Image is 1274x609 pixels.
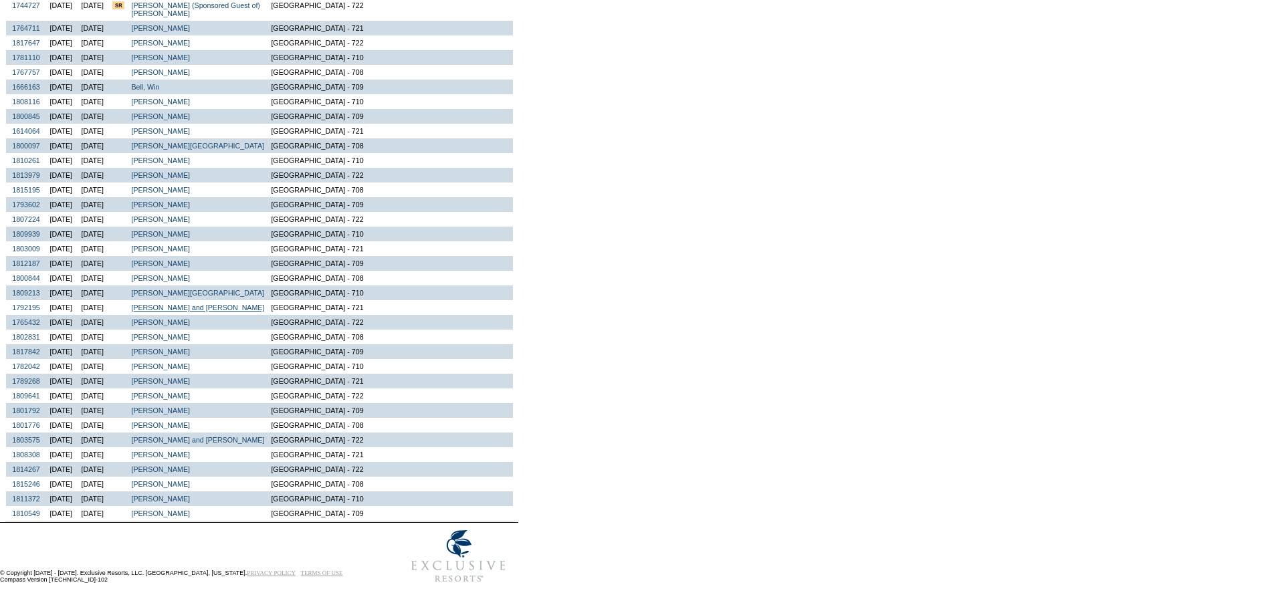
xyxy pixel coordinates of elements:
td: [DATE] [47,359,76,374]
a: 1812187 [12,259,40,267]
a: 1666163 [12,83,40,91]
td: [DATE] [76,388,109,403]
td: [GEOGRAPHIC_DATA] - 709 [268,109,513,124]
a: [PERSON_NAME] [131,215,190,223]
a: 1815195 [12,186,40,194]
td: [DATE] [76,418,109,433]
td: [DATE] [76,491,109,506]
a: [PERSON_NAME] [131,318,190,326]
a: 1817647 [12,39,40,47]
td: [DATE] [76,35,109,50]
td: [DATE] [47,330,76,344]
td: [DATE] [47,315,76,330]
td: [GEOGRAPHIC_DATA] - 722 [268,388,513,403]
a: [PERSON_NAME][GEOGRAPHIC_DATA] [131,289,264,297]
td: [DATE] [47,462,76,477]
a: 1814267 [12,465,40,473]
td: [GEOGRAPHIC_DATA] - 721 [268,447,513,462]
a: [PERSON_NAME] [131,451,190,459]
img: Exclusive Resorts [399,523,518,590]
td: [DATE] [47,80,76,94]
a: [PERSON_NAME] [131,274,190,282]
td: [DATE] [76,197,109,212]
td: [GEOGRAPHIC_DATA] - 708 [268,418,513,433]
td: [GEOGRAPHIC_DATA] - 710 [268,153,513,168]
td: [GEOGRAPHIC_DATA] - 709 [268,344,513,359]
td: [GEOGRAPHIC_DATA] - 721 [268,21,513,35]
td: [DATE] [76,153,109,168]
a: 1811372 [12,495,40,503]
td: [GEOGRAPHIC_DATA] - 722 [268,35,513,50]
a: TERMS OF USE [301,570,343,576]
a: 1614064 [12,127,40,135]
td: [DATE] [47,285,76,300]
td: [DATE] [47,153,76,168]
a: [PERSON_NAME] [131,259,190,267]
td: [DATE] [47,403,76,418]
a: 1765432 [12,318,40,326]
td: [DATE] [47,227,76,241]
td: [GEOGRAPHIC_DATA] - 721 [268,374,513,388]
a: [PERSON_NAME] [131,480,190,488]
a: 1809213 [12,289,40,297]
td: [DATE] [76,359,109,374]
td: [GEOGRAPHIC_DATA] - 722 [268,433,513,447]
a: 1815246 [12,480,40,488]
a: [PERSON_NAME] [131,495,190,503]
a: [PERSON_NAME] (Sponsored Guest of)[PERSON_NAME] [131,1,259,17]
td: [DATE] [76,50,109,65]
a: 1800844 [12,274,40,282]
td: [DATE] [47,197,76,212]
a: [PERSON_NAME] [131,156,190,164]
td: [DATE] [47,182,76,197]
td: [DATE] [76,403,109,418]
a: 1810261 [12,156,40,164]
td: [DATE] [47,65,76,80]
td: [GEOGRAPHIC_DATA] - 721 [268,300,513,315]
td: [DATE] [47,256,76,271]
a: [PERSON_NAME] [131,333,190,341]
a: 1792195 [12,303,40,312]
td: [GEOGRAPHIC_DATA] - 709 [268,197,513,212]
a: 1793602 [12,201,40,209]
td: [DATE] [47,447,76,462]
td: [DATE] [47,124,76,138]
a: 1767757 [12,68,40,76]
a: 1807224 [12,215,40,223]
a: [PERSON_NAME] [131,112,190,120]
a: [PERSON_NAME] and [PERSON_NAME] [131,303,264,312]
td: [DATE] [47,374,76,388]
a: 1800097 [12,142,40,150]
a: PRIVACY POLICY [247,570,296,576]
a: 1781110 [12,53,40,62]
td: [GEOGRAPHIC_DATA] - 708 [268,65,513,80]
td: [DATE] [76,21,109,35]
td: [DATE] [47,94,76,109]
td: [DATE] [76,256,109,271]
a: [PERSON_NAME] [131,201,190,209]
td: [DATE] [76,271,109,285]
td: [DATE] [47,344,76,359]
td: [GEOGRAPHIC_DATA] - 709 [268,506,513,521]
td: [GEOGRAPHIC_DATA] - 709 [268,256,513,271]
td: [GEOGRAPHIC_DATA] - 721 [268,124,513,138]
a: 1800845 [12,112,40,120]
a: 1744727 [12,1,40,9]
a: [PERSON_NAME] [131,406,190,414]
td: [DATE] [76,477,109,491]
a: [PERSON_NAME] [131,509,190,517]
td: [DATE] [47,477,76,491]
td: [DATE] [76,212,109,227]
td: [DATE] [47,418,76,433]
td: [DATE] [47,491,76,506]
td: [GEOGRAPHIC_DATA] - 708 [268,271,513,285]
td: [DATE] [47,138,76,153]
td: [GEOGRAPHIC_DATA] - 722 [268,315,513,330]
a: [PERSON_NAME] [131,348,190,356]
a: [PERSON_NAME] [131,377,190,385]
td: [GEOGRAPHIC_DATA] - 710 [268,285,513,300]
a: [PERSON_NAME][GEOGRAPHIC_DATA] [131,142,264,150]
td: [DATE] [76,94,109,109]
a: [PERSON_NAME] [131,186,190,194]
a: [PERSON_NAME] [131,171,190,179]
